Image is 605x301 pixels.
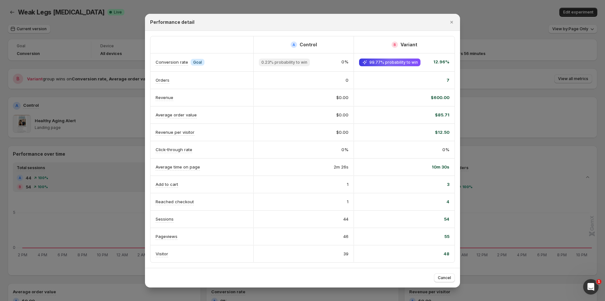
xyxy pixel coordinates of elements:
[156,94,173,101] p: Revenue
[434,273,455,282] button: Cancel
[156,77,169,83] p: Orders
[334,164,348,170] span: 2m 26s
[447,181,449,187] span: 3
[438,275,451,280] span: Cancel
[156,112,197,118] p: Average order value
[444,251,449,257] span: 48
[156,233,177,240] p: Pageviews
[369,60,418,65] span: 99.77% probability to win
[444,216,449,222] span: 54
[447,198,449,205] span: 4
[341,146,348,153] span: 0%
[336,94,348,101] span: $0.00
[347,181,348,187] span: 1
[300,41,317,48] h2: Control
[156,59,188,65] p: Conversion rate
[346,77,348,83] span: 0
[193,60,202,65] span: Goal
[341,59,348,66] span: 0%
[583,279,599,295] iframe: Intercom live chat
[393,43,396,47] h2: B
[156,164,200,170] p: Average time on page
[156,216,174,222] p: Sessions
[447,18,456,27] button: Close
[156,129,194,135] p: Revenue per visitor
[156,198,194,205] p: Reached checkout
[343,233,348,240] span: 46
[447,77,449,83] span: 7
[347,198,348,205] span: 1
[336,129,348,135] span: $0.00
[432,164,449,170] span: 10m 30s
[433,59,449,66] span: 12.96%
[261,60,307,65] span: 0.23% probability to win
[293,43,295,47] h2: A
[336,112,348,118] span: $0.00
[150,19,194,25] h2: Performance detail
[435,112,449,118] span: $85.71
[442,146,449,153] span: 0%
[444,233,449,240] span: 55
[435,129,449,135] span: $12.50
[343,216,348,222] span: 44
[401,41,417,48] h2: Variant
[156,146,192,153] p: Click-through rate
[431,94,449,101] span: $600.00
[156,251,168,257] p: Visitor
[156,181,178,187] p: Add to cart
[343,251,348,257] span: 39
[596,279,601,284] span: 1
